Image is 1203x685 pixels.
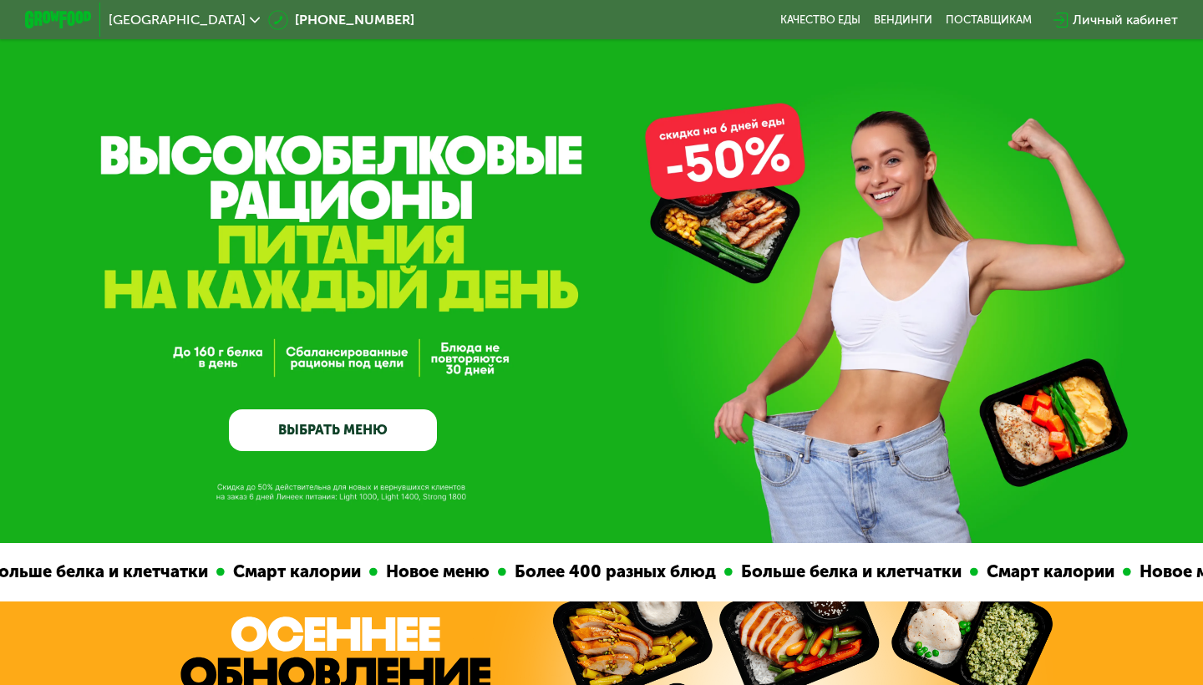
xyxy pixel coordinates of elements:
[161,559,282,585] div: Новое меню
[268,10,414,30] a: [PHONE_NUMBER]
[780,13,860,27] a: Качество еды
[874,13,932,27] a: Вендинги
[1073,10,1178,30] div: Личный кабинет
[8,559,153,585] div: Смарт калории
[762,559,906,585] div: Смарт калории
[946,13,1032,27] div: поставщикам
[915,559,1035,585] div: Новое меню
[290,559,508,585] div: Более 400 разных блюд
[109,13,246,27] span: [GEOGRAPHIC_DATA]
[229,409,437,451] a: ВЫБРАТЬ МЕНЮ
[516,559,754,585] div: Больше белка и клетчатки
